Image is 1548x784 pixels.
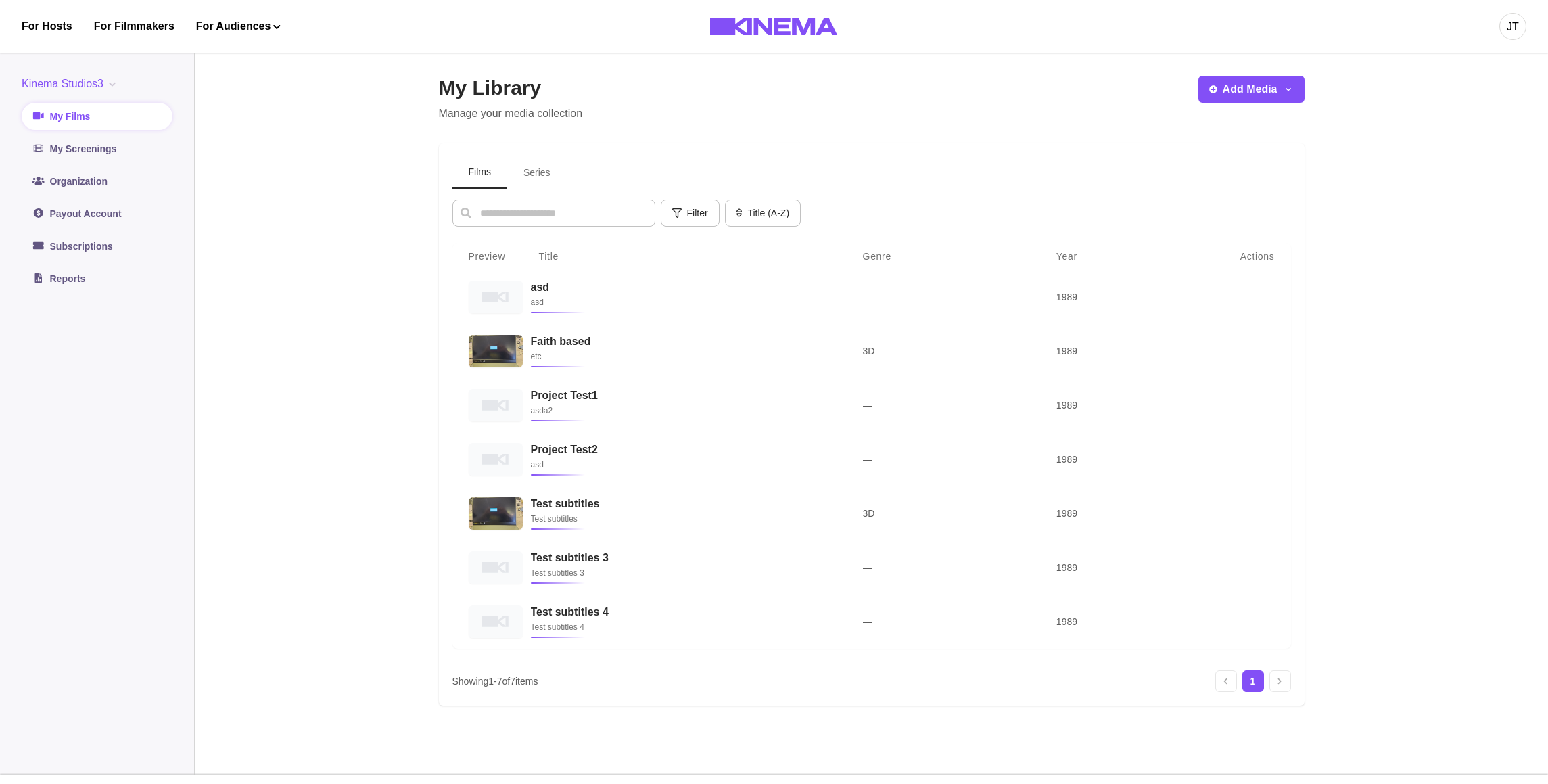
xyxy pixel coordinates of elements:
p: Test subtitles 4 [531,620,830,634]
button: Kinema Studios3 [22,76,121,92]
button: Filter [661,200,720,227]
p: 1989 [1056,398,1194,412]
p: asda2 [531,404,830,417]
div: Current page, page 1 [1242,670,1264,692]
p: asd [531,296,830,309]
th: Year [1040,243,1210,270]
p: etc [531,350,830,363]
h3: Faith based [531,335,830,348]
div: JT [1507,19,1519,35]
button: Title (A-Z) [725,200,801,227]
p: 1989 [1056,290,1194,304]
a: For Filmmakers [94,18,174,34]
h3: Project Test2 [531,443,830,456]
a: Reports [22,265,172,292]
img: Faith based [469,335,523,367]
p: Manage your media collection [439,106,583,122]
button: Series [507,157,567,189]
p: 1989 [1056,507,1194,520]
button: For Audiences [196,18,281,34]
p: 1989 [1056,344,1194,358]
p: — [863,290,1024,304]
th: Actions [1210,243,1291,270]
th: Title [523,243,847,270]
p: 3D [863,507,1024,520]
p: Test subtitles 3 [531,566,830,580]
a: Payout Account [22,200,172,227]
p: — [863,453,1024,466]
h3: Test subtitles 4 [531,605,830,618]
img: Test subtitles [469,497,523,530]
div: Next page [1269,670,1291,692]
a: Organization [22,168,172,195]
h3: Project Test1 [531,389,830,402]
p: 1989 [1056,615,1194,628]
p: 3D [863,344,1024,358]
th: Preview [452,243,523,270]
p: — [863,561,1024,574]
button: Films [452,157,507,189]
p: 1989 [1056,453,1194,466]
a: My Films [22,103,172,130]
a: My Screenings [22,135,172,162]
h3: Test subtitles [531,497,830,510]
h3: Test subtitles 3 [531,551,830,564]
a: For Hosts [22,18,72,34]
h3: asd [531,281,830,294]
p: asd [531,458,830,471]
th: Genre [847,243,1040,270]
button: Add Media [1198,76,1305,103]
p: Test subtitles [531,512,830,526]
a: Subscriptions [22,233,172,260]
p: — [863,615,1024,628]
div: Previous page [1215,670,1237,692]
p: Showing 1 - 7 of 7 items [452,674,538,689]
p: 1989 [1056,561,1194,574]
h2: My Library [439,76,583,100]
p: — [863,398,1024,412]
nav: pagination navigation [1215,670,1291,692]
